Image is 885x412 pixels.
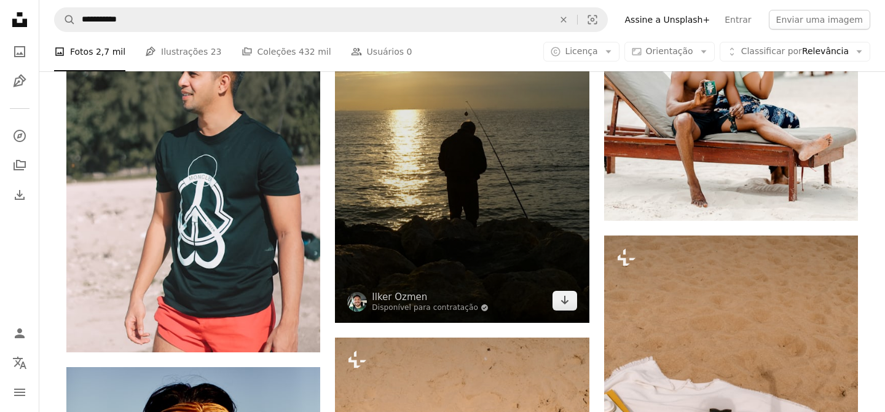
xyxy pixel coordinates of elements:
a: Início — Unsplash [7,7,32,34]
a: Ilustrações 23 [145,32,221,71]
span: 23 [211,45,222,58]
a: Um homem em pé no topo de uma praia rochosa ao lado do oceano [335,130,589,141]
a: Fotos [7,39,32,64]
span: Licença [565,46,597,56]
a: Baixar [553,291,577,311]
a: Entrar / Cadastrar-se [7,321,32,346]
a: Coleções 432 mil [242,32,331,71]
span: Classificar por [741,46,802,56]
a: Ilustrações [7,69,32,93]
span: 0 [407,45,412,58]
button: Licença [543,42,619,61]
button: Orientação [624,42,715,61]
a: Histórico de downloads [7,183,32,207]
button: Limpar [550,8,577,31]
a: Assine a Unsplash+ [618,10,718,30]
a: Disponível para contratação [372,303,489,313]
button: Classificar porRelevância [720,42,870,61]
form: Pesquise conteúdo visual em todo o site [54,7,608,32]
a: Coleções [7,153,32,178]
button: Pesquisa visual [578,8,607,31]
a: Ilker Ozmen [372,291,489,303]
button: Menu [7,380,32,405]
span: 432 mil [299,45,331,58]
a: Explorar [7,124,32,148]
button: Pesquise na Unsplash [55,8,76,31]
img: Ir para o perfil de Ilker Ozmen [347,292,367,312]
a: Entrar [717,10,758,30]
a: um homem em pé em uma praia vestindo uma camisa preta com um sinal de paz [66,156,320,167]
span: Relevância [741,46,849,58]
button: Idioma [7,351,32,375]
a: Usuários 0 [351,32,412,71]
button: Enviar uma imagem [769,10,870,30]
span: Orientação [646,46,693,56]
